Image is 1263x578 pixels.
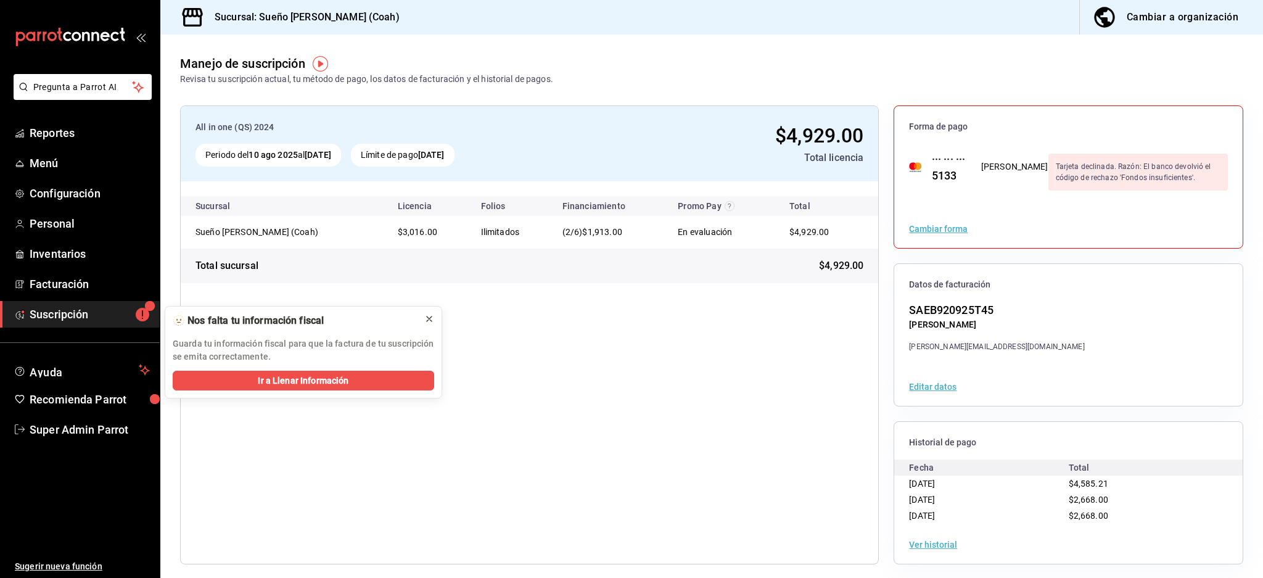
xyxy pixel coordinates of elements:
div: ··· ··· ··· 5133 [922,151,966,184]
div: Revisa tu suscripción actual, tu método de pago, los datos de facturación y el historial de pagos. [180,73,553,86]
span: Menú [30,155,150,171]
button: open_drawer_menu [136,32,146,42]
span: $2,668.00 [1069,511,1108,521]
button: Cambiar forma [909,225,968,233]
span: Facturación [30,276,150,292]
strong: 10 ago 2025 [249,150,297,160]
span: Pregunta a Parrot AI [33,81,133,94]
span: Configuración [30,185,150,202]
img: Tooltip marker [313,56,328,72]
div: [PERSON_NAME] [981,160,1048,173]
div: Promo Pay [678,201,765,211]
div: Sueño [PERSON_NAME] (Coah) [195,226,319,238]
th: Financiamiento [553,196,669,216]
span: $4,929.00 [819,258,863,273]
span: $3,016.00 [398,227,437,237]
span: Inventarios [30,246,150,262]
div: Sucursal [195,201,263,211]
div: Sueño de luna (Coah) [195,226,319,238]
div: [DATE] [909,492,1068,508]
div: SAEB920925T45 [909,302,1084,318]
div: All in one (QS) 2024 [195,121,610,134]
span: Ir a Llenar Información [258,374,348,387]
span: $2,668.00 [1069,495,1108,505]
span: $4,585.21 [1069,479,1108,489]
span: Forma de pago [909,121,1228,133]
span: $4,929.00 [775,124,863,147]
button: Ir a Llenar Información [173,371,434,390]
div: Manejo de suscripción [180,54,305,73]
span: Reportes [30,125,150,141]
span: Datos de facturación [909,279,1228,291]
h3: Sucursal: Sueño [PERSON_NAME] (Coah) [205,10,400,25]
strong: [DATE] [305,150,331,160]
div: Cambiar a organización [1127,9,1238,26]
span: Historial de pago [909,437,1228,448]
div: [PERSON_NAME][EMAIL_ADDRESS][DOMAIN_NAME] [909,341,1084,352]
span: $4,929.00 [789,227,829,237]
span: Suscripción [30,306,150,323]
button: Editar datos [909,382,957,391]
div: Total [1069,460,1228,476]
span: Sugerir nueva función [15,560,150,573]
a: Pregunta a Parrot AI [9,89,152,102]
div: Límite de pago [351,144,455,167]
div: Periodo del al [195,144,341,167]
div: (2/6) [562,226,659,239]
button: Pregunta a Parrot AI [14,74,152,100]
td: Ilimitados [471,216,553,249]
div: Total licencia [620,151,863,165]
th: Total [775,196,878,216]
div: Tarjeta declinada. Razón: El banco devolvió el código de rechazo 'Fondos insuficientes'. [1048,154,1228,191]
th: Licencia [388,196,471,216]
strong: [DATE] [418,150,445,160]
span: $1,913.00 [582,227,622,237]
th: Folios [471,196,553,216]
div: [DATE] [909,476,1068,492]
div: [DATE] [909,508,1068,524]
svg: Recibe un descuento en el costo de tu membresía al cubrir 80% de tus transacciones realizadas con... [725,201,734,211]
button: Ver historial [909,540,957,549]
span: Personal [30,215,150,232]
p: Guarda tu información fiscal para que la factura de tu suscripción se emita correctamente. [173,337,434,363]
span: Ayuda [30,363,134,378]
span: Super Admin Parrot [30,421,150,438]
div: [PERSON_NAME] [909,318,1084,331]
div: Total sucursal [195,258,258,273]
div: Fecha [909,460,1068,476]
td: En evaluación [668,216,775,249]
div: 🫥 Nos falta tu información fiscal [173,314,414,328]
span: Recomienda Parrot [30,391,150,408]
